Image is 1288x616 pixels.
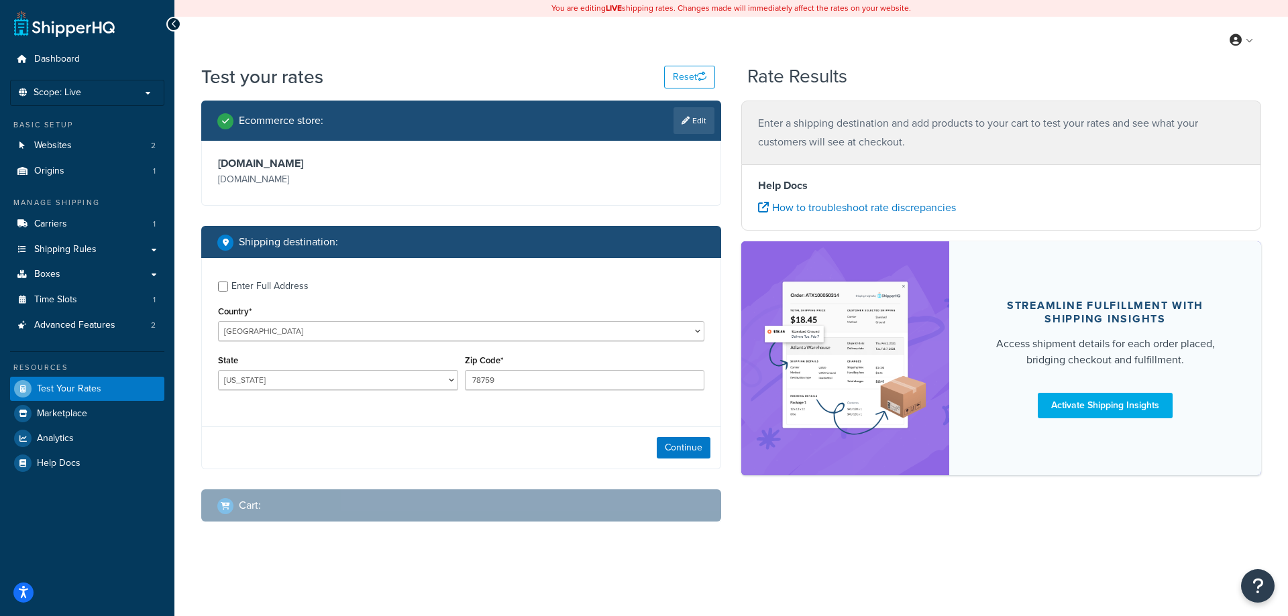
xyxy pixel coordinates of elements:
[657,437,710,458] button: Continue
[34,320,115,331] span: Advanced Features
[1038,393,1173,418] a: Activate Shipping Insights
[153,294,156,306] span: 1
[674,107,714,134] a: Edit
[10,212,164,237] li: Carriers
[231,277,309,296] div: Enter Full Address
[606,2,622,14] b: LIVE
[10,288,164,312] li: Time Slots
[10,262,164,287] a: Boxes
[10,159,164,184] a: Origins1
[34,219,67,230] span: Carriers
[34,87,81,99] span: Scope: Live
[758,114,1244,151] p: Enter a shipping destination and add products to your cart to test your rates and see what your c...
[747,66,847,87] h2: Rate Results
[10,288,164,312] a: Time Slots1
[151,320,156,331] span: 2
[465,355,503,365] label: Zip Code*
[981,336,1229,368] div: Access shipment details for each order placed, bridging checkout and fulfillment.
[37,408,87,420] span: Marketplace
[34,269,60,280] span: Boxes
[10,377,164,401] a: Test Your Rates
[34,54,80,65] span: Dashboard
[10,159,164,184] li: Origins
[1241,569,1275,603] button: Open Resource Center
[10,197,164,208] div: Manage Shipping
[10,133,164,158] li: Websites
[10,237,164,262] a: Shipping Rules
[37,383,101,395] span: Test Your Rates
[10,451,164,475] a: Help Docs
[664,66,715,88] button: Reset
[151,140,156,151] span: 2
[37,458,80,469] span: Help Docs
[201,64,323,90] h1: Test your rates
[10,362,164,373] div: Resources
[10,133,164,158] a: Websites2
[34,294,77,306] span: Time Slots
[34,166,64,177] span: Origins
[10,313,164,338] li: Advanced Features
[10,402,164,426] a: Marketplace
[10,426,164,450] a: Analytics
[218,306,252,316] label: Country*
[218,282,228,292] input: Enter Full Address
[10,212,164,237] a: Carriers1
[10,313,164,338] a: Advanced Features2
[37,433,74,444] span: Analytics
[239,236,338,248] h2: Shipping destination :
[153,166,156,177] span: 1
[218,355,238,365] label: State
[34,140,72,151] span: Websites
[761,261,929,455] img: feature-image-si-e24932ea9b9fcd0ff835db86be1ff8d589347e8876e1638d903ea230a36726be.png
[981,299,1229,326] div: Streamline Fulfillment with Shipping Insights
[153,219,156,230] span: 1
[218,170,458,189] p: [DOMAIN_NAME]
[218,157,458,170] h3: [DOMAIN_NAME]
[34,244,97,255] span: Shipping Rules
[758,178,1244,194] h4: Help Docs
[239,115,323,127] h2: Ecommerce store :
[758,200,956,215] a: How to troubleshoot rate discrepancies
[10,47,164,72] a: Dashboard
[239,499,261,511] h2: Cart :
[10,119,164,131] div: Basic Setup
